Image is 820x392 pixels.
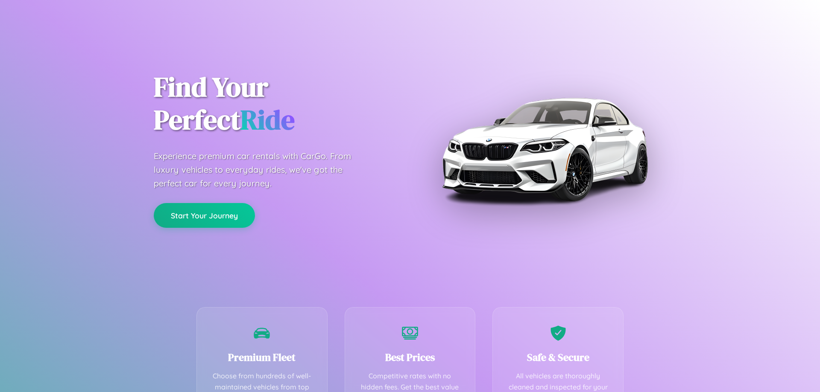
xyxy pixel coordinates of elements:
[240,101,295,138] span: Ride
[438,43,651,256] img: Premium BMW car rental vehicle
[154,149,367,190] p: Experience premium car rentals with CarGo. From luxury vehicles to everyday rides, we've got the ...
[506,350,610,364] h3: Safe & Secure
[154,71,397,136] h1: Find Your Perfect
[154,203,255,228] button: Start Your Journey
[210,350,314,364] h3: Premium Fleet
[358,350,463,364] h3: Best Prices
